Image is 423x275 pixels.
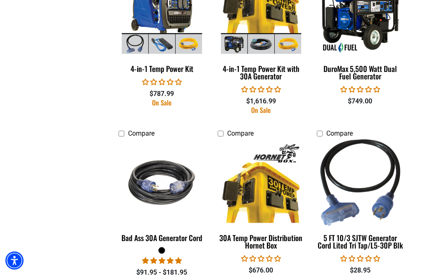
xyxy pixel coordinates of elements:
[119,141,205,246] a: black Bad Ass 30A Generator Cord
[241,86,281,93] span: 0.00 stars
[316,139,405,226] img: 5 FT 10/3 SJTW Generator Cord Lited Tri Tap/L5-30P Blk
[317,141,404,254] a: 5 FT 10/3 SJTW Generator Cord Lited Tri Tap/L5-30P Blk 5 FT 10/3 SJTW Generator Cord Lited Tri Ta...
[218,234,304,249] div: 30A Temp Power Distribution Hornet Box
[218,107,304,113] div: On Sale
[119,89,205,99] div: $787.99
[218,96,304,106] div: $1,616.99
[142,257,182,265] span: 5.00 stars
[218,65,304,80] div: 4-in-1 Temp Power Kit with 30A Generator
[317,65,404,80] div: DuroMax 5,500 Watt Dual Fuel Generator
[142,78,182,86] span: 0.00 stars
[119,65,205,72] div: 4-in-1 Temp Power Kit
[317,96,404,106] div: $749.00
[340,255,380,263] span: 0.00 stars
[241,255,281,263] span: 0.00 stars
[326,129,353,137] span: Compare
[119,234,205,242] div: Bad Ass 30A Generator Cord
[216,143,306,223] img: 30A Temp Power Distribution Hornet Box
[119,99,205,106] div: On Sale
[128,129,154,137] span: Compare
[117,143,207,223] img: black
[218,141,304,254] a: 30A Temp Power Distribution Hornet Box 30A Temp Power Distribution Hornet Box
[227,129,254,137] span: Compare
[5,251,24,270] div: Accessibility Menu
[317,234,404,249] div: 5 FT 10/3 SJTW Generator Cord Lited Tri Tap/L5-30P Blk
[340,86,380,93] span: 0.00 stars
